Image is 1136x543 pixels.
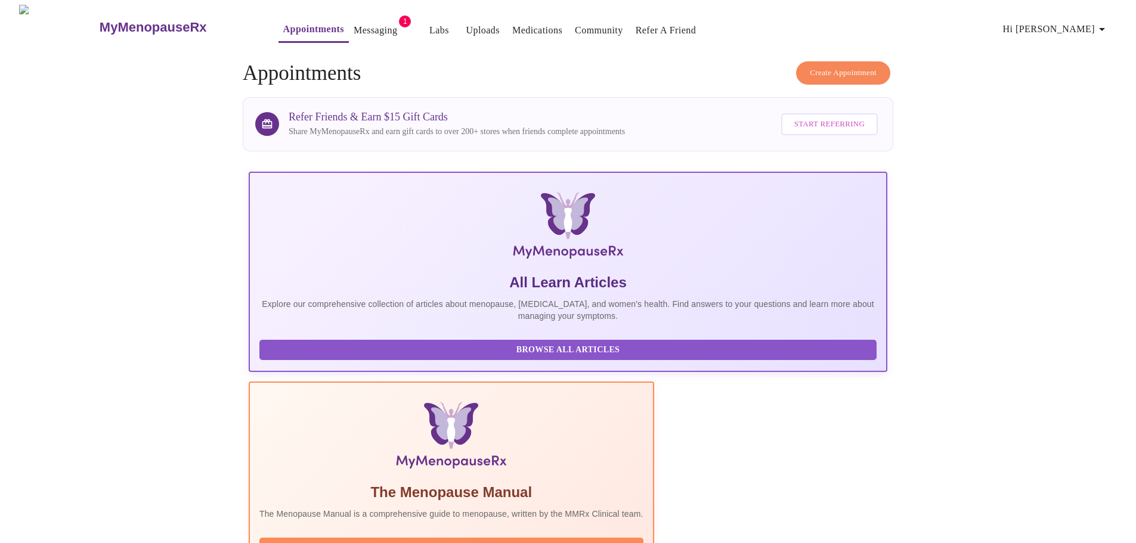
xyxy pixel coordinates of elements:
[355,192,781,263] img: MyMenopauseRx Logo
[243,61,893,85] h4: Appointments
[512,22,562,39] a: Medications
[278,17,349,43] button: Appointments
[320,402,582,473] img: Menopause Manual
[259,508,643,520] p: The Menopause Manual is a comprehensive guide to menopause, written by the MMRx Clinical team.
[354,22,397,39] a: Messaging
[283,21,344,38] a: Appointments
[429,22,449,39] a: Labs
[98,7,254,48] a: MyMenopauseRx
[399,15,411,27] span: 1
[259,344,880,354] a: Browse All Articles
[19,5,98,49] img: MyMenopauseRx Logo
[810,66,877,80] span: Create Appointment
[420,18,458,42] button: Labs
[778,107,881,141] a: Start Referring
[100,20,207,35] h3: MyMenopauseRx
[461,18,504,42] button: Uploads
[631,18,701,42] button: Refer a Friend
[998,17,1114,41] button: Hi [PERSON_NAME]
[289,111,625,123] h3: Refer Friends & Earn $15 Gift Cards
[636,22,697,39] a: Refer a Friend
[466,22,500,39] a: Uploads
[259,273,877,292] h5: All Learn Articles
[271,343,865,358] span: Browse All Articles
[349,18,402,42] button: Messaging
[575,22,623,39] a: Community
[289,126,625,138] p: Share MyMenopauseRx and earn gift cards to over 200+ stores when friends complete appointments
[796,61,890,85] button: Create Appointment
[794,117,865,131] span: Start Referring
[259,298,877,322] p: Explore our comprehensive collection of articles about menopause, [MEDICAL_DATA], and women's hea...
[781,113,878,135] button: Start Referring
[507,18,567,42] button: Medications
[259,340,877,361] button: Browse All Articles
[1003,21,1109,38] span: Hi [PERSON_NAME]
[570,18,628,42] button: Community
[259,483,643,502] h5: The Menopause Manual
